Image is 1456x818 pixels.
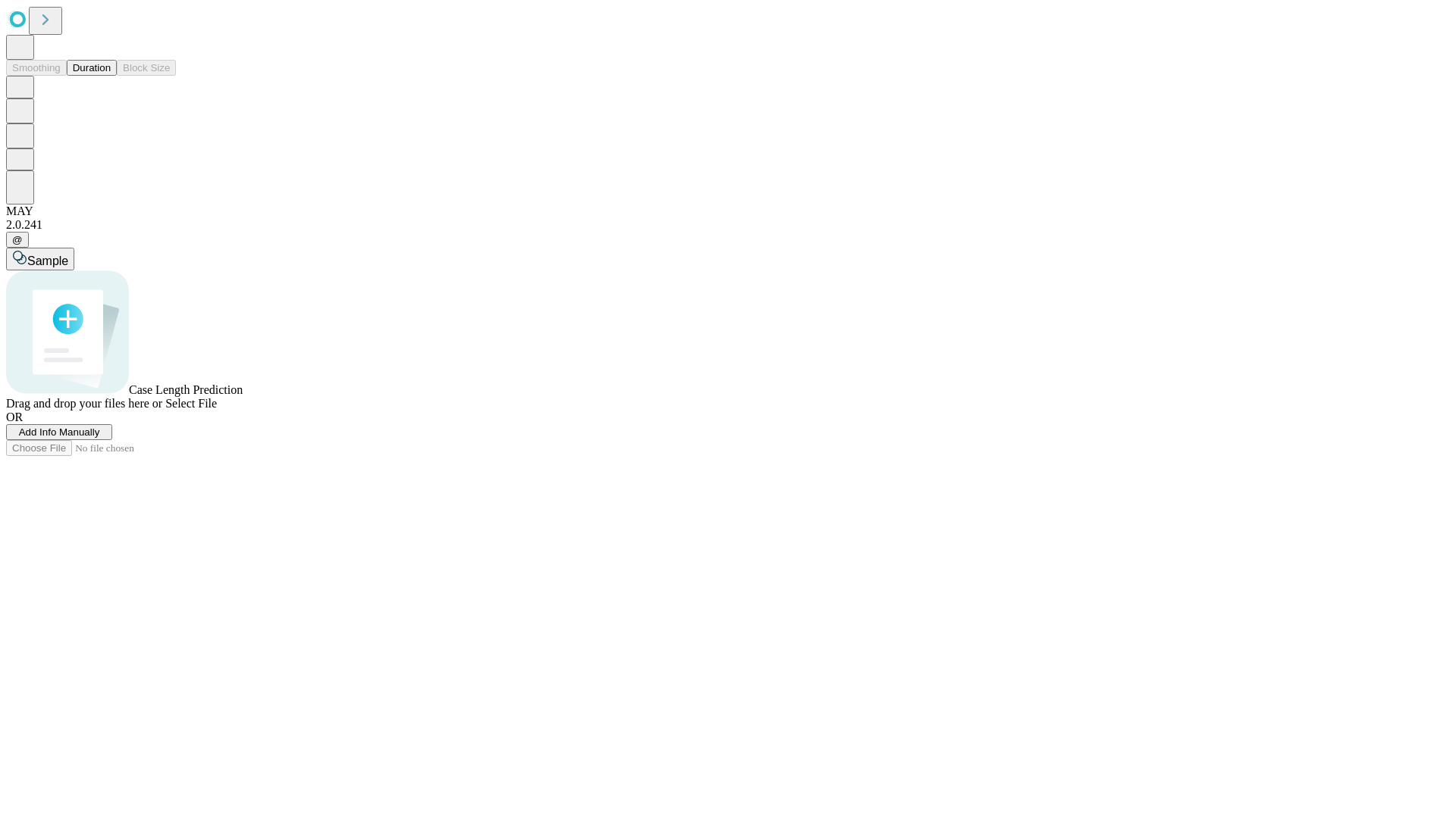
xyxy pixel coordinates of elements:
[27,254,68,267] span: Sample
[6,60,67,76] button: Smoothing
[6,204,1450,218] div: MAY
[6,424,112,440] button: Add Info Manually
[6,232,29,248] button: @
[12,234,23,245] span: @
[6,411,23,423] span: OR
[6,248,74,270] button: Sample
[67,60,117,76] button: Duration
[19,426,100,438] span: Add Info Manually
[117,60,176,76] button: Block Size
[6,218,1450,232] div: 2.0.241
[6,397,162,410] span: Drag and drop your files here or
[165,397,217,410] span: Select File
[129,383,243,396] span: Case Length Prediction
